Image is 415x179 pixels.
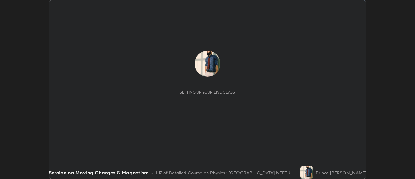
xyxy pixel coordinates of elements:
img: 96122d21c5e7463d91715a36403f4a25.jpg [195,51,220,77]
img: 96122d21c5e7463d91715a36403f4a25.jpg [300,166,313,179]
div: Prince [PERSON_NAME] [316,169,366,176]
div: L17 of Detailed Course on Physics : [GEOGRAPHIC_DATA] NEET UG 2026 Excel 2 [156,169,298,176]
div: Setting up your live class [180,90,235,95]
div: Session on Moving Charges & Magnetism [49,169,148,176]
div: • [151,169,153,176]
